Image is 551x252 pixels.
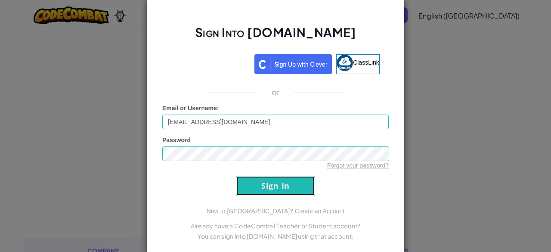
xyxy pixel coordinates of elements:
[327,162,389,169] a: Forgot your password?
[236,176,315,196] input: Sign In
[337,55,353,71] img: classlink-logo-small.png
[207,208,344,215] a: New to [GEOGRAPHIC_DATA]? Create an Account
[162,221,389,231] p: Already have a CodeCombat Teacher or Student account?
[162,231,389,241] p: You can sign into [DOMAIN_NAME] using that account.
[162,104,219,112] label: :
[254,54,332,74] img: clever_sso_button@2x.png
[167,53,254,72] iframe: Sign in with Google Button
[162,137,191,143] span: Password
[162,105,217,112] span: Email or Username
[162,24,389,49] h2: Sign Into [DOMAIN_NAME]
[272,87,280,97] p: or
[353,59,379,65] span: ClassLink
